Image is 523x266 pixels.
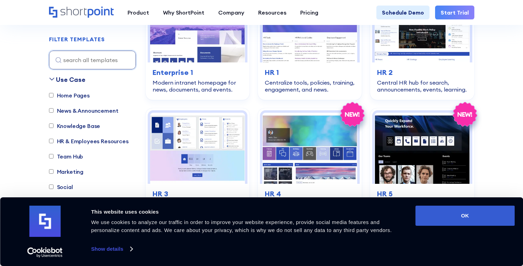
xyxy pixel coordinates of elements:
[49,154,54,159] input: Team Hub
[128,8,149,17] div: Product
[56,75,85,84] div: Use Case
[49,91,90,100] label: Home Pages
[375,113,469,184] img: HR 5 – Human Resource Template: Modern hub for people, policies, events, and tools.
[265,79,355,93] div: Centralize tools, policies, training, engagement, and news.
[49,124,54,128] input: Knowledge Base
[377,67,467,78] h3: HR 2
[49,170,54,174] input: Marketing
[265,67,355,78] h3: HR 1
[150,113,245,184] img: HR 3 – HR Intranet Template: All‑in‑one space for news, events, and documents.
[49,152,83,161] label: Team Hub
[262,113,357,184] img: HR 4 – SharePoint HR Intranet Template: Streamline news, policies, training, events, and workflow...
[258,8,286,17] div: Resources
[49,122,100,130] label: Knowledge Base
[377,189,467,199] h3: HR 5
[265,189,355,199] h3: HR 4
[49,37,105,42] div: FILTER TEMPLATES
[377,79,467,93] div: Central HR hub for search, announcements, events, learning.
[435,6,474,19] a: Start Trial
[49,168,84,176] label: Marketing
[49,185,54,189] input: Social
[49,139,54,144] input: HR & Employees Resources
[293,6,325,19] a: Pricing
[121,6,156,19] a: Product
[153,79,243,93] div: Modern intranet homepage for news, documents, and events.
[398,186,523,266] iframe: Chat Widget
[376,6,430,19] a: Schedule Demo
[91,208,407,216] div: This website uses cookies
[251,6,293,19] a: Resources
[91,219,392,233] span: We use cookies to analyze our traffic in order to improve your website experience, provide social...
[258,108,362,228] a: HR 4 – SharePoint HR Intranet Template: Streamline news, policies, training, events, and workflow...
[29,206,60,237] img: logo
[49,106,119,115] label: News & Announcement
[153,67,243,78] h3: Enterprise 1
[49,7,114,18] a: Home
[218,8,244,17] div: Company
[15,247,75,258] a: Usercentrics Cookiebot - opens in a new window
[49,137,129,145] label: HR & Employees Resources
[49,109,54,113] input: News & Announcement
[49,51,136,69] input: search all templates
[49,183,73,191] label: Social
[211,6,251,19] a: Company
[146,108,250,228] a: HR 3 – HR Intranet Template: All‑in‑one space for news, events, and documents.HR 3All‑in‑one spac...
[300,8,318,17] div: Pricing
[91,244,132,254] a: Show details
[370,108,474,228] a: HR 5 – Human Resource Template: Modern hub for people, policies, events, and tools.HR 5Modern hub...
[49,93,54,98] input: Home Pages
[163,8,204,17] div: Why ShortPoint
[156,6,211,19] a: Why ShortPoint
[153,189,243,199] h3: HR 3
[415,206,515,226] button: OK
